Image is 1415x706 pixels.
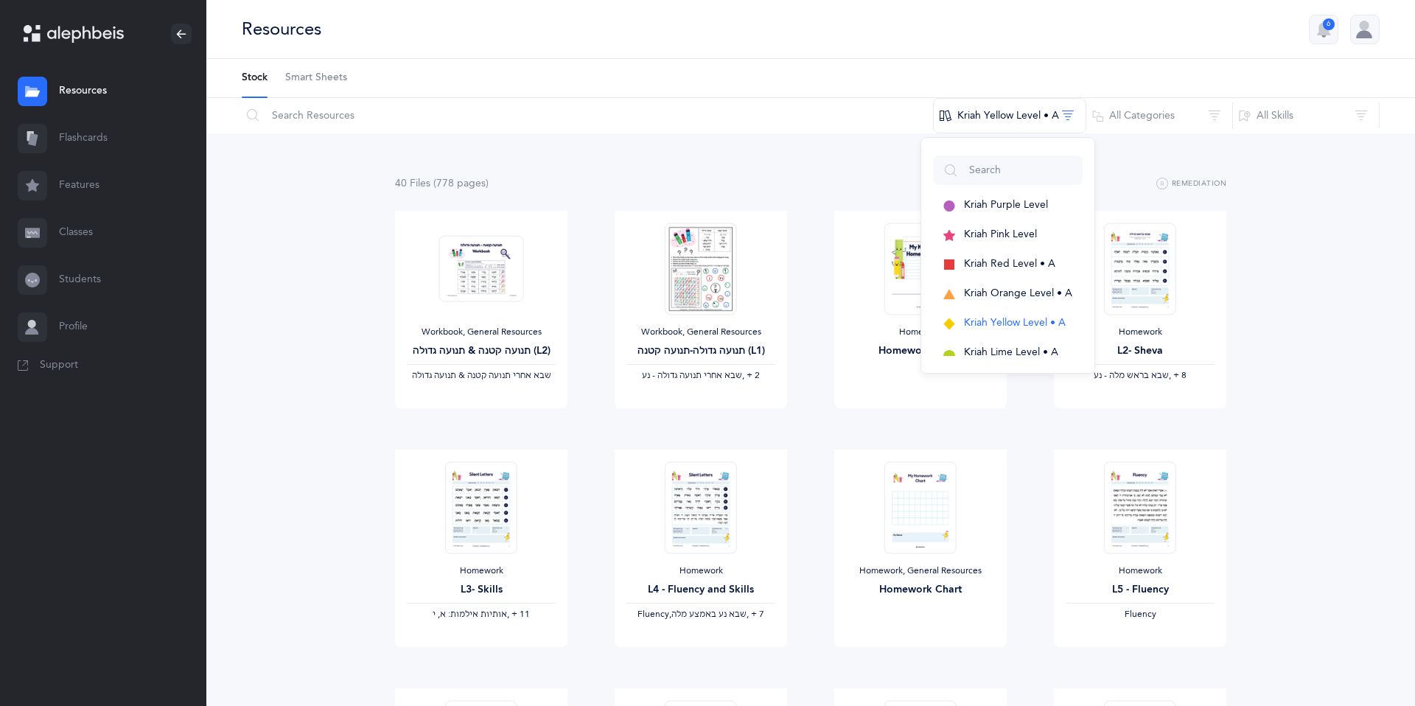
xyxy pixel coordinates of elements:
[1156,175,1226,193] button: Remediation
[1309,15,1338,44] button: 6
[933,250,1083,279] button: Kriah Red Level • A
[964,258,1055,270] span: Kriah Red Level • A
[964,287,1072,299] span: Kriah Orange Level • A
[933,309,1083,338] button: Kriah Yellow Level • A
[1066,343,1215,359] div: L2- Sheva
[1066,326,1215,338] div: Homework
[626,370,775,382] div: ‪, + 2‬
[665,223,737,315] img: Alephbeis__%D7%AA%D7%A0%D7%95%D7%A2%D7%94_%D7%92%D7%93%D7%95%D7%9C%D7%94-%D7%A7%D7%98%D7%A0%D7%94...
[846,582,995,598] div: Homework Chart
[933,98,1086,133] button: Kriah Yellow Level • A
[884,223,957,315] img: Homework-Cover-EN_thumbnail_1597602968.png
[1066,609,1215,621] div: Fluency
[846,343,995,359] div: Homework Cover
[626,565,775,577] div: Homework
[407,582,556,598] div: L3- Skills
[407,326,556,338] div: Workbook, General Resources
[1323,18,1335,30] div: 6
[933,368,1083,397] button: Kriah Green Level • A
[407,565,556,577] div: Homework
[933,155,1083,185] input: Search
[412,370,551,380] span: ‫שבא אחרי תנועה קטנה & תנועה גדולה‬
[933,338,1083,368] button: Kriah Lime Level • A
[964,346,1058,358] span: Kriah Lime Level • A
[665,461,737,553] img: Homework_L11_Skills%2BFlunecy-O-A-EN_Yellow_EN_thumbnail_1741229997.png
[1066,565,1215,577] div: Homework
[846,326,995,338] div: Homework
[964,199,1048,211] span: Kriah Purple Level
[1104,461,1176,553] img: Homework_L6_Fluency_Y_EN_thumbnail_1731220590.png
[407,343,556,359] div: תנועה קטנה & תנועה גדולה (L2)
[933,279,1083,309] button: Kriah Orange Level • A
[433,178,489,189] span: (778 page )
[1232,98,1380,133] button: All Skills
[1086,98,1233,133] button: All Categories
[1094,370,1169,380] span: ‫שבא בראש מלה - נע‬
[964,228,1037,240] span: Kriah Pink Level
[642,370,742,380] span: ‫שבא אחרי תנועה גדולה - נע‬
[242,17,321,41] div: Resources
[1066,582,1215,598] div: L5 - Fluency
[241,98,934,133] input: Search Resources
[439,235,524,302] img: Tenuah_Gedolah.Ketana-Workbook-SB_thumbnail_1685245466.png
[933,220,1083,250] button: Kriah Pink Level
[407,609,556,621] div: ‪, + 11‬
[846,565,995,577] div: Homework, General Resources
[626,326,775,338] div: Workbook, General Resources
[395,178,430,189] span: 40 File
[1104,223,1176,315] img: Homework_L8_Sheva_O-A_Yellow_EN_thumbnail_1754036707.png
[671,609,747,619] span: ‫שבא נע באמצע מלה‬
[481,178,486,189] span: s
[445,461,517,553] img: Homework_L3_Skills_Y_EN_thumbnail_1741229587.png
[426,178,430,189] span: s
[626,582,775,598] div: L4 - Fluency and Skills
[40,358,78,373] span: Support
[933,191,1083,220] button: Kriah Purple Level
[626,609,775,621] div: ‪, + 7‬
[884,461,957,553] img: My_Homework_Chart_1_thumbnail_1716209946.png
[1066,370,1215,382] div: ‪, + 8‬
[626,343,775,359] div: תנועה גדולה-תנועה קטנה (L1)
[433,609,507,619] span: ‫אותיות אילמות: א, י‬
[285,71,347,85] span: Smart Sheets
[637,609,671,619] span: Fluency,
[1341,632,1397,688] iframe: Drift Widget Chat Controller
[964,317,1066,329] span: Kriah Yellow Level • A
